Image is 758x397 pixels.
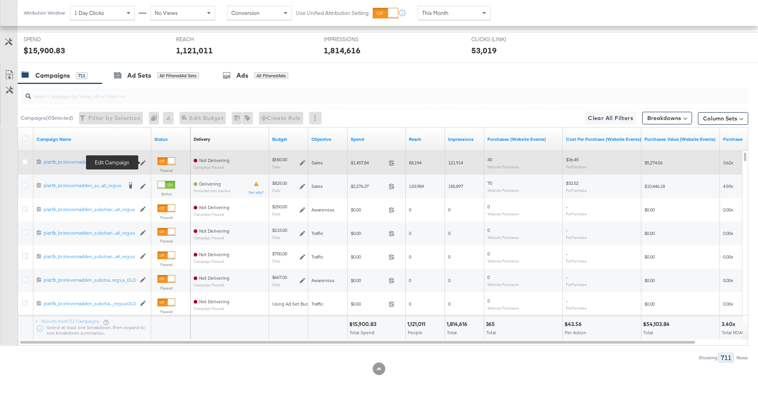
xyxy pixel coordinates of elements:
[566,180,579,186] span: $32.52
[487,211,519,216] sub: Website Purchases
[566,298,568,304] span: -
[272,180,287,186] div: $825.00
[448,136,481,142] a: The number of times your ad was served. On mobile apps an ad is counted as served the first time ...
[409,183,424,189] span: 133,984
[44,253,136,260] a: plat:fb_br:stevemadden_subchan:...all_reg:us
[409,207,411,213] span: 0
[487,227,490,233] span: 0
[324,36,383,43] span: IMPRESSIONS
[721,321,738,328] div: 3.40x
[231,9,260,16] span: Conversion
[349,321,379,328] div: $15,900.83
[44,230,136,237] a: plat:fb_br:stevemadden_subchan:...all_reg:us
[35,71,70,80] div: Campaigns
[585,112,636,124] button: Clear All Filters
[194,306,229,311] sub: Campaign Paused
[566,211,587,216] sub: Per Purchase
[351,207,386,213] span: $0.00
[566,157,579,162] span: $36.45
[324,45,361,56] div: 1,814,616
[199,181,221,187] span: Delivering
[24,45,65,56] div: $15,900.83
[254,72,288,79] div: All Filtered Ads
[44,182,122,190] a: plat:fb_br:stevemadden_su...all_reg:us
[723,230,733,236] span: 0.00x
[157,72,199,79] div: All Filtered Ad Sets
[486,321,497,328] div: 365
[588,113,633,123] span: Clear All Filters
[566,251,568,257] span: -
[272,259,280,263] sub: Daily
[272,188,280,193] sub: Daily
[127,71,151,80] div: Ad Sets
[643,330,653,335] span: Total
[422,9,449,16] span: This Month
[487,298,490,304] span: 0
[471,36,530,43] span: CLICKS (LINK)
[272,164,280,169] sub: Daily
[448,277,450,283] span: 0
[487,274,490,280] span: 0
[564,321,584,328] div: $43.56
[272,227,287,233] div: $215.00
[644,301,655,307] span: $0.00
[157,168,175,173] label: Paused
[194,283,229,287] sub: Campaign Paused
[194,136,210,142] div: Delivery
[566,136,641,142] a: The average cost for each purchase tracked by your Custom Audience pixel on your website after pe...
[723,160,733,166] span: 3.62x
[487,136,560,142] a: The number of times a purchase was made tracked by your Custom Audience pixel on your website aft...
[448,254,450,260] span: 0
[154,136,187,142] a: Shows the current state of your Ad Campaign.
[566,306,587,310] sub: Per Purchase
[157,262,175,267] label: Paused
[698,355,718,361] div: Showing:
[194,236,229,240] sub: Campaign Paused
[140,159,148,167] button: Edit Campaign
[236,71,248,80] div: Ads
[487,251,490,257] span: 0
[487,180,492,186] span: 70
[487,164,519,169] sub: Website Purchases
[723,207,733,213] span: 0.00x
[194,189,231,193] sub: Some Ad Sets Inactive
[44,159,122,167] a: plat:fb_br:stevemadden_su...all_reg:us
[644,183,665,189] span: $10,446.18
[176,36,235,43] span: REACH
[642,112,692,124] button: Breakdowns
[566,282,587,287] sub: Per Purchase
[351,136,403,142] a: The total amount spent to date.
[351,230,386,236] span: $0.00
[736,355,748,361] div: Rows
[448,160,463,166] span: 121,914
[311,160,323,166] span: Sales
[409,277,411,283] span: 0
[44,277,136,283] div: plat:fb_br:stevemadden_subcha...reg:us_OLD
[409,160,421,166] span: 88,194
[311,301,323,307] span: Traffic
[296,9,370,17] label: Use Unified Attribution Setting:
[272,157,287,163] div: $550.00
[272,211,280,216] sub: Daily
[272,235,280,240] sub: Daily
[272,282,280,287] sub: Daily
[199,157,229,163] span: Not Delivering
[21,115,73,122] div: Campaigns ( 0 Selected)
[448,230,450,236] span: 0
[44,300,136,307] a: plat:fb_br:stevemadden_subcha..._reg:usOLD
[566,164,587,169] sub: Per Purchase
[44,182,122,189] div: plat:fb_br:stevemadden_su...all_reg:us
[44,206,136,213] a: plat:fb_br:stevemadden_subchan:...all_reg:us
[37,136,148,142] a: Your campaign name.
[471,45,497,56] div: 53,019
[149,112,163,124] div: 0
[722,330,745,335] span: Total ROAS
[157,309,175,314] label: Paused
[409,301,411,307] span: 0
[718,353,734,362] div: 711
[157,215,175,220] label: Paused
[272,251,287,257] div: $700.00
[566,274,568,280] span: -
[566,259,587,263] sub: Per Purchase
